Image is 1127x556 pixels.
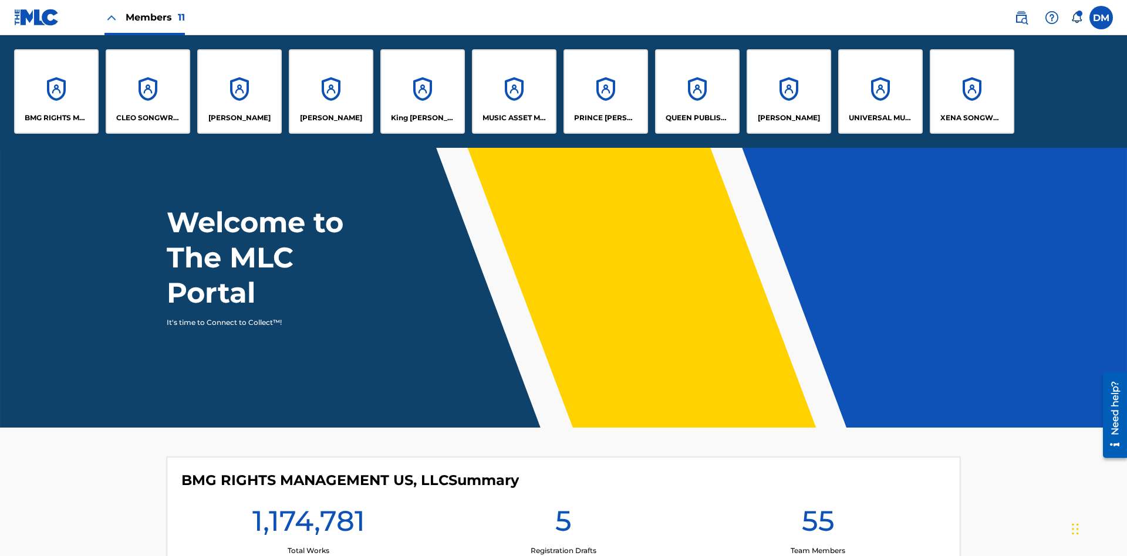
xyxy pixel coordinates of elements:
a: Public Search [1010,6,1033,29]
a: AccountsUNIVERSAL MUSIC PUB GROUP [838,49,923,134]
img: search [1014,11,1028,25]
h1: 55 [802,503,835,545]
p: QUEEN PUBLISHA [666,113,730,123]
p: CLEO SONGWRITER [116,113,180,123]
a: AccountsPRINCE [PERSON_NAME] [563,49,648,134]
a: AccountsXENA SONGWRITER [930,49,1014,134]
iframe: Resource Center [1094,368,1127,464]
p: EYAMA MCSINGER [300,113,362,123]
div: Notifications [1071,12,1082,23]
span: 11 [178,12,185,23]
p: RONALD MCTESTERSON [758,113,820,123]
h1: 5 [555,503,572,545]
p: UNIVERSAL MUSIC PUB GROUP [849,113,913,123]
a: AccountsBMG RIGHTS MANAGEMENT US, LLC [14,49,99,134]
h1: 1,174,781 [252,503,365,545]
p: XENA SONGWRITER [940,113,1004,123]
p: PRINCE MCTESTERSON [574,113,638,123]
a: Accounts[PERSON_NAME] [197,49,282,134]
div: User Menu [1089,6,1113,29]
h1: Welcome to The MLC Portal [167,205,386,310]
p: It's time to Connect to Collect™! [167,317,370,328]
a: AccountsKing [PERSON_NAME] [380,49,465,134]
h4: BMG RIGHTS MANAGEMENT US, LLC [181,472,519,489]
img: help [1045,11,1059,25]
img: Close [104,11,119,25]
p: BMG RIGHTS MANAGEMENT US, LLC [25,113,89,123]
div: Help [1040,6,1064,29]
span: Members [126,11,185,24]
img: MLC Logo [14,9,59,26]
a: AccountsCLEO SONGWRITER [106,49,190,134]
p: King McTesterson [391,113,455,123]
a: Accounts[PERSON_NAME] [289,49,373,134]
iframe: Chat Widget [1068,500,1127,556]
a: AccountsQUEEN PUBLISHA [655,49,740,134]
p: Registration Drafts [531,545,596,556]
p: ELVIS COSTELLO [208,113,271,123]
p: Team Members [791,545,845,556]
p: Total Works [288,545,329,556]
a: Accounts[PERSON_NAME] [747,49,831,134]
a: AccountsMUSIC ASSET MANAGEMENT (MAM) [472,49,556,134]
div: Drag [1072,511,1079,547]
p: MUSIC ASSET MANAGEMENT (MAM) [482,113,546,123]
